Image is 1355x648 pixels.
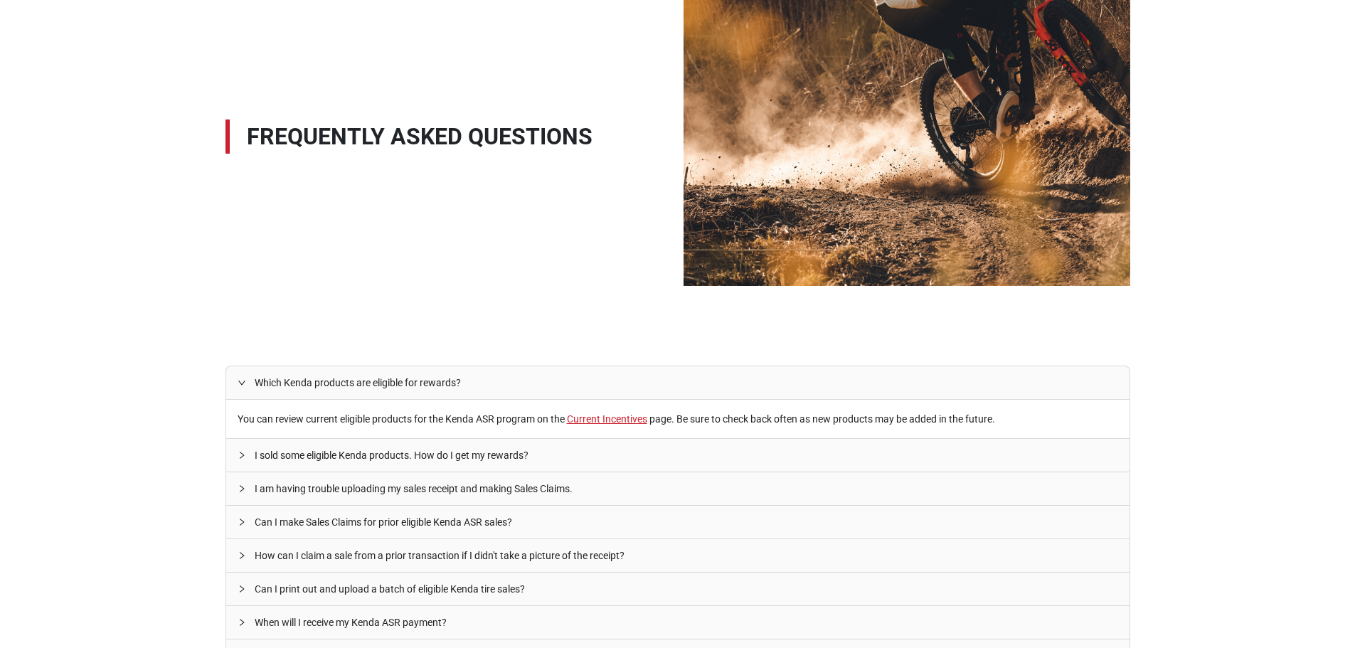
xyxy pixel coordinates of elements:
[255,514,1118,530] span: Can I make Sales Claims for prior eligible Kenda ASR sales?
[225,119,672,154] span: Frequently Asked Questions
[226,573,1130,605] div: Can I print out and upload a batch of eligible Kenda tire sales?
[226,606,1130,639] div: When will I receive my Kenda ASR payment?
[238,618,246,627] span: right
[238,551,246,560] span: right
[226,506,1130,538] div: Can I make Sales Claims for prior eligible Kenda ASR sales?
[567,413,647,425] a: Current Incentives
[255,581,1118,597] span: Can I print out and upload a batch of eligible Kenda tire sales?
[226,439,1130,472] div: I sold some eligible Kenda products. How do I get my rewards?
[238,413,995,425] span: You can review current eligible products for the Kenda ASR program on the page. Be sure to check ...
[238,378,246,387] span: right
[238,585,246,593] span: right
[255,375,1118,391] span: Which Kenda products are eligible for rewards?
[226,539,1130,572] div: How can I claim a sale from a prior transaction if I didn't take a picture of the receipt?
[226,366,1130,399] div: Which Kenda products are eligible for rewards?
[226,472,1130,505] div: I am having trouble uploading my sales receipt and making Sales Claims.
[255,548,1118,563] span: How can I claim a sale from a prior transaction if I didn't take a picture of the receipt?
[238,484,246,493] span: right
[238,518,246,526] span: right
[255,615,1118,630] span: When will I receive my Kenda ASR payment?
[255,447,1118,463] span: I sold some eligible Kenda products. How do I get my rewards?
[255,481,1118,496] span: I am having trouble uploading my sales receipt and making Sales Claims.
[238,451,246,460] span: right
